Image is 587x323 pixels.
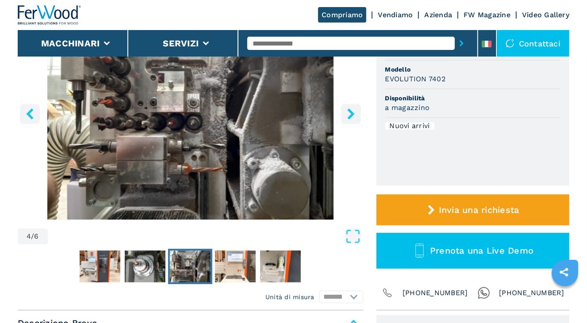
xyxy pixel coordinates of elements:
[18,5,363,220] img: Centro Di Lavoro Verticale HOLZHER EVOLUTION 7402
[20,104,40,124] button: left-button
[430,245,533,256] span: Prenota una Live Demo
[170,251,211,282] img: 95044ffc7668aa4691a09ce696ea053e
[385,74,446,84] h3: EVOLUTION 7402
[265,293,315,301] em: Unità di misura
[34,233,38,240] span: 6
[378,11,413,19] a: Vendiamo
[27,233,31,240] span: 4
[385,65,561,74] span: Modello
[376,233,570,269] button: Prenota una Live Demo
[403,287,468,299] span: [PHONE_NUMBER]
[381,287,394,299] img: Phone
[125,251,165,282] img: 11aad2129e5ffa92041c21a792eee092
[80,251,120,282] img: fbaf6cb7d6ba7fc2ab2be56d31be1e49
[455,33,468,53] button: submit-button
[522,11,569,19] a: Video Gallery
[549,283,580,316] iframe: Chat
[385,103,430,113] h3: a magazzino
[341,104,361,124] button: right-button
[497,30,570,57] div: Contattaci
[168,249,212,284] button: Go to Slide 4
[31,233,34,240] span: /
[163,38,199,49] button: Servizi
[499,287,564,299] span: [PHONE_NUMBER]
[18,5,363,220] div: Go to Slide 4
[478,287,490,299] img: Whatsapp
[553,261,575,283] a: sharethis
[260,251,301,282] img: 82068cebe20f01846c107966198b4069
[18,5,81,25] img: Ferwood
[318,7,366,23] a: Compriamo
[424,11,452,19] a: Azienda
[123,249,167,284] button: Go to Slide 3
[18,249,363,284] nav: Thumbnail Navigation
[385,94,561,103] span: Disponibilità
[464,11,510,19] a: FW Magazine
[506,39,514,48] img: Contattaci
[258,249,303,284] button: Go to Slide 6
[41,38,100,49] button: Macchinari
[385,122,434,129] div: Nuovi arrivi
[376,194,570,225] button: Invia una richiesta
[213,249,257,284] button: Go to Slide 5
[50,228,361,244] button: Open Fullscreen
[78,249,122,284] button: Go to Slide 2
[439,205,519,215] span: Invia una richiesta
[215,251,256,282] img: 93af8a5368b5406bf2c28b8abca79556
